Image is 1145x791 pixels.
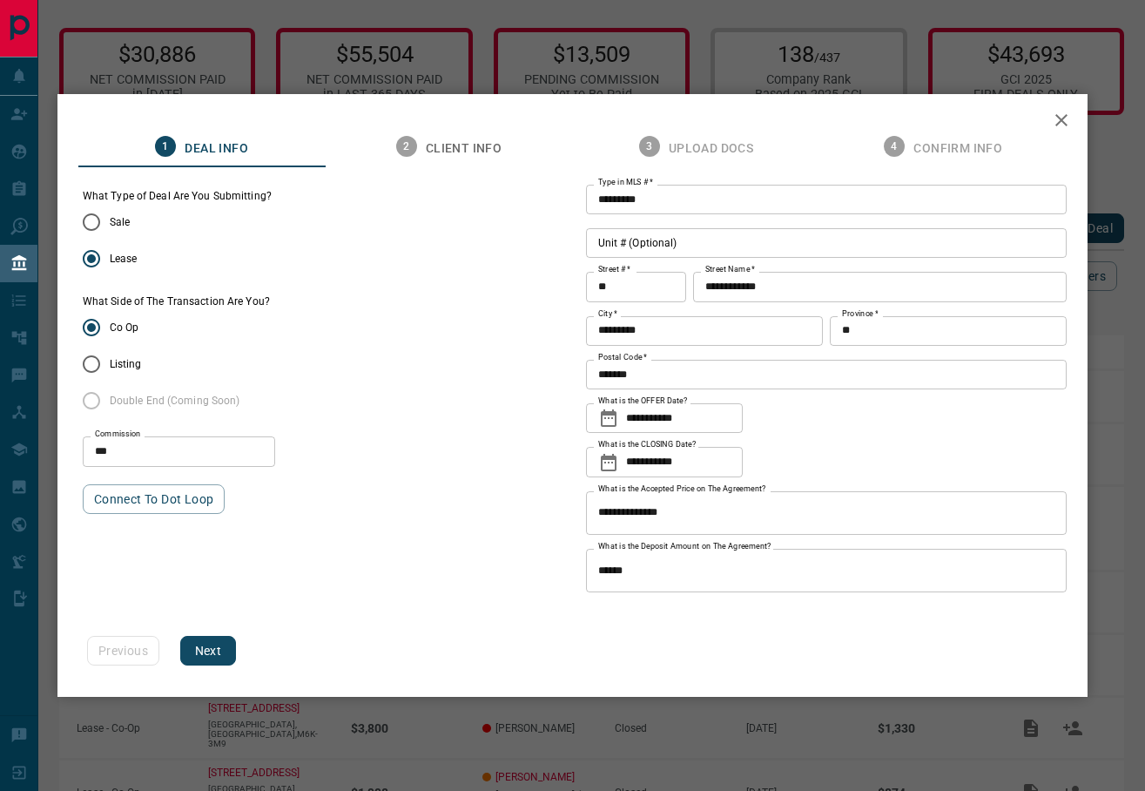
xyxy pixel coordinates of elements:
span: Listing [110,356,142,372]
text: 2 [403,140,409,152]
label: Province [842,308,878,320]
label: Street Name [705,264,755,275]
label: What is the Deposit Amount on The Agreement? [598,541,771,552]
label: Street # [598,264,630,275]
label: Postal Code [598,352,647,363]
span: Deal Info [185,141,248,157]
span: Sale [110,214,130,230]
button: Connect to Dot Loop [83,484,226,514]
span: Co Op [110,320,139,335]
label: What is the OFFER Date? [598,395,687,407]
label: What Side of The Transaction Are You? [83,294,270,309]
label: What is the CLOSING Date? [598,439,696,450]
label: Type in MLS # [598,177,653,188]
span: Lease [110,251,138,267]
label: Commission [95,429,141,440]
span: Double End (Coming Soon) [110,393,240,409]
legend: What Type of Deal Are You Submitting? [83,189,272,204]
label: City [598,308,617,320]
label: What is the Accepted Price on The Agreement? [598,483,766,495]
span: Client Info [426,141,502,157]
button: Next [180,636,236,666]
text: 1 [163,140,169,152]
